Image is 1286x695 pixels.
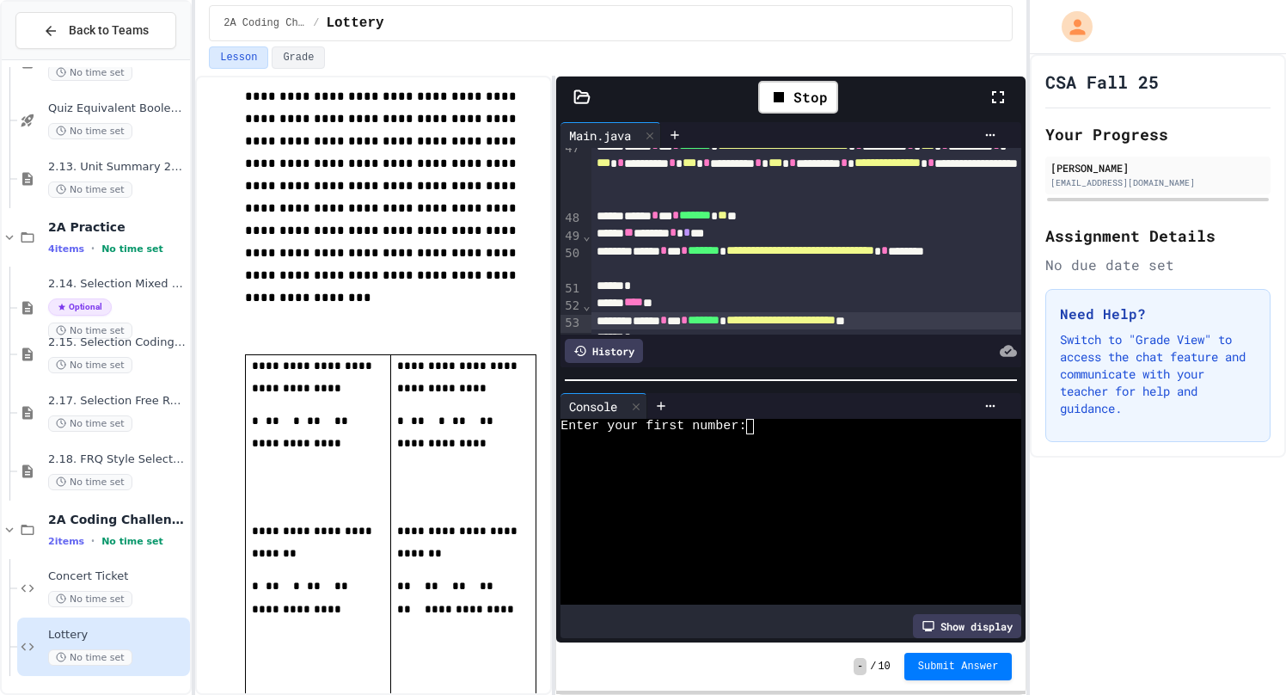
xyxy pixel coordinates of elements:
div: My Account [1044,7,1097,46]
span: • [91,534,95,548]
span: No time set [48,474,132,490]
span: / [313,16,319,30]
span: 10 [878,660,890,673]
span: No time set [48,415,132,432]
div: Main.java [560,126,640,145]
span: No time set [48,323,132,339]
button: Submit Answer [904,653,1013,680]
span: Lottery [326,13,383,34]
span: No time set [101,243,163,255]
span: No time set [48,591,132,607]
span: Lottery [48,628,187,643]
div: 52 [560,298,582,315]
span: 4 items [48,243,84,255]
span: - [854,658,867,675]
span: No time set [48,123,132,139]
h2: Assignment Details [1045,224,1271,248]
div: Main.java [560,122,661,148]
p: Switch to "Grade View" to access the chat feature and communicate with your teacher for help and ... [1060,331,1256,417]
span: 2A Practice [48,219,187,235]
span: Submit Answer [918,660,999,673]
div: 54 [560,333,582,350]
span: No time set [48,649,132,666]
div: No due date set [1045,255,1271,275]
span: Fold line [582,229,591,243]
div: 51 [560,280,582,298]
span: 2A Coding Challenges [48,512,187,527]
h1: CSA Fall 25 [1045,70,1159,94]
div: [PERSON_NAME] [1050,160,1265,175]
span: 2A Coding Challenges [224,16,306,30]
span: 2.15. Selection Coding Practice (2.1-2.6) [48,335,187,350]
span: 2.14. Selection Mixed Up Code Practice (2.1-2.6) [48,277,187,292]
button: Back to Teams [15,12,176,49]
div: Console [560,393,647,419]
button: Grade [272,46,325,69]
span: 2 items [48,536,84,547]
span: Back to Teams [69,22,149,40]
div: [EMAIL_ADDRESS][DOMAIN_NAME] [1050,176,1265,189]
div: History [565,339,643,363]
div: 49 [560,228,582,245]
div: Console [560,397,626,415]
span: No time set [48,65,132,81]
button: Lesson [209,46,268,69]
span: No time set [101,536,163,547]
div: 47 [560,140,582,210]
span: 2.18. FRQ Style Selection Coding Practice (2.1-2.6) [48,452,187,467]
div: Stop [758,81,838,114]
span: Enter your first number: [560,419,746,434]
span: 2.17. Selection Free Response Question (FRQ) Game Practice (2.1-2.6) [48,394,187,409]
span: Optional [48,298,112,316]
div: Show display [913,614,1021,638]
h2: Your Progress [1045,122,1271,146]
div: 48 [560,210,582,227]
span: Fold line [582,298,591,312]
div: 50 [560,245,582,280]
span: Concert Ticket [48,569,187,584]
div: 53 [560,315,582,332]
span: No time set [48,357,132,373]
span: 2.13. Unit Summary 2a Selection (2.1-2.6) [48,160,187,175]
span: No time set [48,181,132,198]
h3: Need Help? [1060,304,1256,324]
span: • [91,242,95,255]
span: Quiz Equivalent Booleans Expressions [48,101,187,116]
span: / [870,660,876,673]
